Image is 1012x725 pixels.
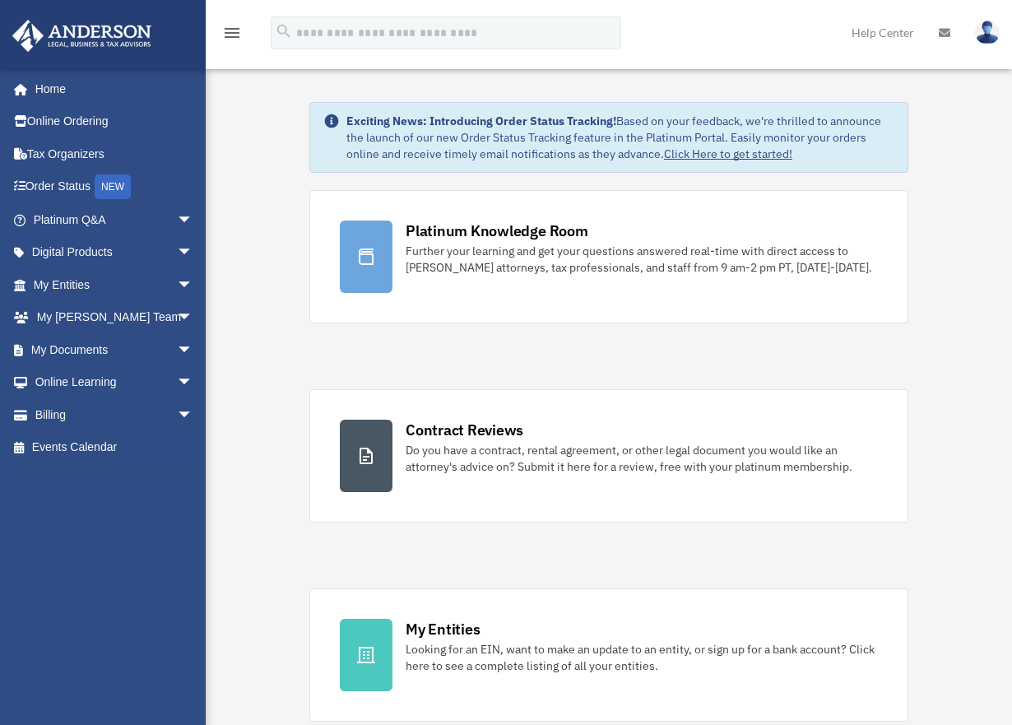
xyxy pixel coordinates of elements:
[12,268,218,301] a: My Entitiesarrow_drop_down
[177,398,210,432] span: arrow_drop_down
[406,641,878,674] div: Looking for an EIN, want to make an update to an entity, or sign up for a bank account? Click her...
[95,174,131,199] div: NEW
[177,236,210,270] span: arrow_drop_down
[12,203,218,236] a: Platinum Q&Aarrow_drop_down
[309,588,908,722] a: My Entities Looking for an EIN, want to make an update to an entity, or sign up for a bank accoun...
[177,301,210,335] span: arrow_drop_down
[222,29,242,43] a: menu
[975,21,1000,44] img: User Pic
[406,420,523,440] div: Contract Reviews
[177,366,210,400] span: arrow_drop_down
[12,105,218,138] a: Online Ordering
[664,146,792,161] a: Click Here to get started!
[177,333,210,367] span: arrow_drop_down
[12,333,218,366] a: My Documentsarrow_drop_down
[12,236,218,269] a: Digital Productsarrow_drop_down
[12,170,218,204] a: Order StatusNEW
[406,221,588,241] div: Platinum Knowledge Room
[12,398,218,431] a: Billingarrow_drop_down
[12,72,210,105] a: Home
[309,389,908,523] a: Contract Reviews Do you have a contract, rental agreement, or other legal document you would like...
[12,366,218,399] a: Online Learningarrow_drop_down
[406,619,480,639] div: My Entities
[346,113,894,162] div: Based on your feedback, we're thrilled to announce the launch of our new Order Status Tracking fe...
[309,190,908,323] a: Platinum Knowledge Room Further your learning and get your questions answered real-time with dire...
[12,431,218,464] a: Events Calendar
[275,22,293,40] i: search
[406,442,878,475] div: Do you have a contract, rental agreement, or other legal document you would like an attorney's ad...
[7,20,156,52] img: Anderson Advisors Platinum Portal
[222,23,242,43] i: menu
[177,203,210,237] span: arrow_drop_down
[12,137,218,170] a: Tax Organizers
[406,243,878,276] div: Further your learning and get your questions answered real-time with direct access to [PERSON_NAM...
[12,301,218,334] a: My [PERSON_NAME] Teamarrow_drop_down
[177,268,210,302] span: arrow_drop_down
[346,114,616,128] strong: Exciting News: Introducing Order Status Tracking!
